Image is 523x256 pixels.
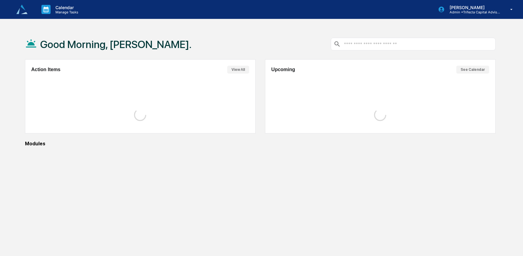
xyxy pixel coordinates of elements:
[51,5,81,10] p: Calendar
[15,2,29,17] img: logo
[31,67,61,72] h2: Action Items
[271,67,295,72] h2: Upcoming
[227,66,249,74] button: View All
[456,66,489,74] button: See Calendar
[40,38,192,50] h1: Good Morning, [PERSON_NAME].
[25,141,496,147] div: Modules
[445,10,501,14] p: Admin • Trifecta Capital Advisors
[445,5,501,10] p: [PERSON_NAME]
[51,10,81,14] p: Manage Tasks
